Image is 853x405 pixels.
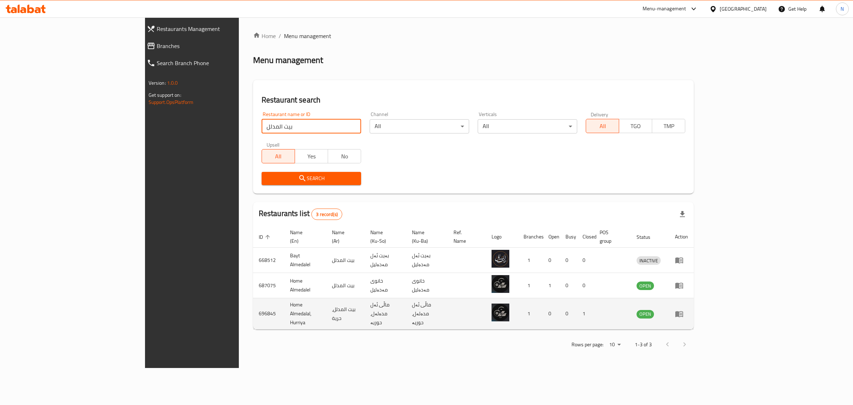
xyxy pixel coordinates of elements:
[141,37,288,54] a: Branches
[365,248,406,273] td: بەیت ئەل مەدەلیل
[518,226,543,248] th: Branches
[841,5,844,13] span: N
[492,275,509,293] img: Home Almedalel
[577,273,594,298] td: 0
[141,54,288,72] a: Search Branch Phone
[637,282,654,290] span: OPEN
[560,248,577,273] td: 0
[331,151,358,162] span: No
[290,228,318,245] span: Name (En)
[370,228,398,245] span: Name (Ku-So)
[589,121,616,131] span: All
[326,298,365,330] td: بيت المدلل، حرية
[406,298,448,330] td: ماڵی ئەل مدەلەل، حوریە
[157,25,282,33] span: Restaurants Management
[149,98,194,107] a: Support.OpsPlatform
[560,273,577,298] td: 0
[262,95,686,105] h2: Restaurant search
[412,228,439,245] span: Name (Ku-Ba)
[328,149,361,163] button: No
[157,42,282,50] span: Branches
[560,226,577,248] th: Busy
[543,273,560,298] td: 1
[284,298,326,330] td: Home Almedalal, Hurriya
[635,340,652,349] p: 1-3 of 3
[149,78,166,88] span: Version:
[492,304,509,321] img: Home Almedalal, Hurriya
[518,298,543,330] td: 1
[298,151,325,162] span: Yes
[622,121,649,131] span: TGO
[295,149,328,163] button: Yes
[675,310,688,318] div: Menu
[253,226,694,330] table: enhanced table
[720,5,767,13] div: [GEOGRAPHIC_DATA]
[652,119,685,133] button: TMP
[267,174,355,183] span: Search
[253,32,694,40] nav: breadcrumb
[406,248,448,273] td: بەیت ئەل مەدەلیل
[326,248,365,273] td: بيت المدلل
[600,228,623,245] span: POS group
[637,257,661,265] span: INACTIVE
[265,151,292,162] span: All
[591,112,608,117] label: Delivery
[577,226,594,248] th: Closed
[586,119,619,133] button: All
[267,142,280,147] label: Upsell
[560,298,577,330] td: 0
[284,248,326,273] td: Bayt Almedalel
[365,273,406,298] td: خانوی مەدەلیل
[259,233,272,241] span: ID
[606,340,623,350] div: Rows per page:
[643,5,686,13] div: Menu-management
[262,149,295,163] button: All
[149,90,181,100] span: Get support on:
[486,226,518,248] th: Logo
[312,211,342,218] span: 3 record(s)
[577,248,594,273] td: 0
[311,209,342,220] div: Total records count
[365,298,406,330] td: ماڵی ئەل مدەلەل، حوریە
[332,228,356,245] span: Name (Ar)
[518,273,543,298] td: 1
[637,282,654,290] div: OPEN
[675,256,688,264] div: Menu
[284,32,331,40] span: Menu management
[543,226,560,248] th: Open
[577,298,594,330] td: 1
[262,119,361,133] input: Search for restaurant name or ID..
[675,281,688,290] div: Menu
[284,273,326,298] td: Home Almedalel
[259,208,342,220] h2: Restaurants list
[655,121,682,131] span: TMP
[406,273,448,298] td: خانوی مەدەلیل
[669,226,694,248] th: Action
[157,59,282,67] span: Search Branch Phone
[141,20,288,37] a: Restaurants Management
[478,119,577,133] div: All
[637,233,660,241] span: Status
[262,172,361,185] button: Search
[637,310,654,318] span: OPEN
[326,273,365,298] td: بيت المدلل
[167,78,178,88] span: 1.0.0
[674,206,691,223] div: Export file
[572,340,603,349] p: Rows per page:
[518,248,543,273] td: 1
[619,119,652,133] button: TGO
[253,54,323,66] h2: Menu management
[370,119,469,133] div: All
[492,250,509,268] img: Bayt Almedalel
[543,248,560,273] td: 0
[454,228,477,245] span: Ref. Name
[543,298,560,330] td: 0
